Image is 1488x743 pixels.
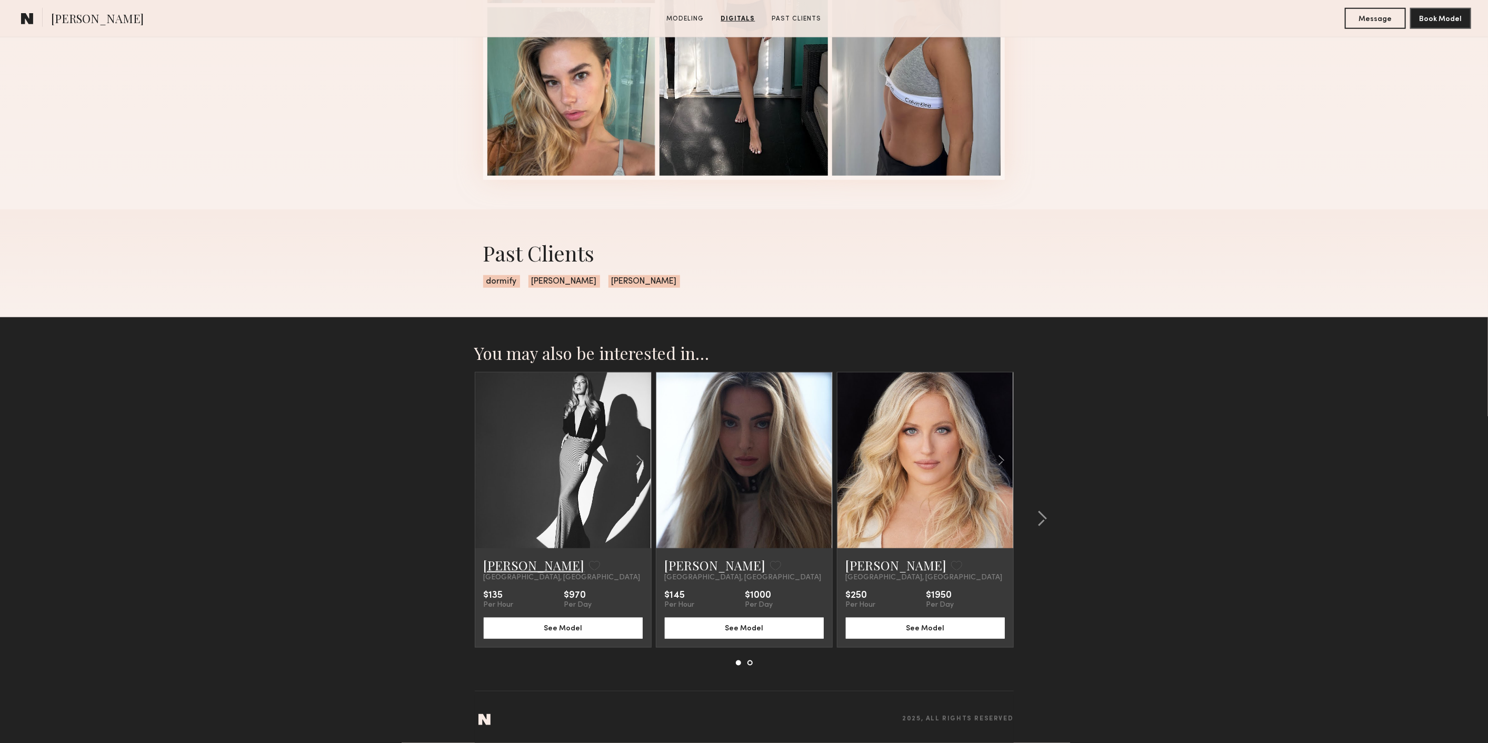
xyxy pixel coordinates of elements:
[903,716,1014,722] span: 2025, all rights reserved
[717,14,760,24] a: Digitals
[484,601,514,609] div: Per Hour
[484,618,643,639] button: See Model
[665,623,824,632] a: See Model
[475,343,1014,364] h2: You may also be interested in…
[846,590,876,601] div: $250
[846,574,1003,582] span: [GEOGRAPHIC_DATA], [GEOGRAPHIC_DATA]
[665,618,824,639] button: See Model
[665,590,695,601] div: $145
[564,590,592,601] div: $970
[846,618,1005,639] button: See Model
[926,601,954,609] div: Per Day
[483,275,520,288] span: dormify
[846,601,876,609] div: Per Hour
[1345,8,1406,29] button: Message
[745,590,773,601] div: $1000
[484,557,585,574] a: [PERSON_NAME]
[484,574,641,582] span: [GEOGRAPHIC_DATA], [GEOGRAPHIC_DATA]
[846,623,1005,632] a: See Model
[768,14,826,24] a: Past Clients
[51,11,144,29] span: [PERSON_NAME]
[745,601,773,609] div: Per Day
[663,14,708,24] a: Modeling
[926,590,954,601] div: $1950
[483,239,1005,267] div: Past Clients
[608,275,680,288] span: [PERSON_NAME]
[528,275,600,288] span: [PERSON_NAME]
[564,601,592,609] div: Per Day
[665,557,766,574] a: [PERSON_NAME]
[846,557,947,574] a: [PERSON_NAME]
[1410,8,1471,29] button: Book Model
[484,590,514,601] div: $135
[665,601,695,609] div: Per Hour
[665,574,822,582] span: [GEOGRAPHIC_DATA], [GEOGRAPHIC_DATA]
[1410,14,1471,23] a: Book Model
[484,623,643,632] a: See Model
